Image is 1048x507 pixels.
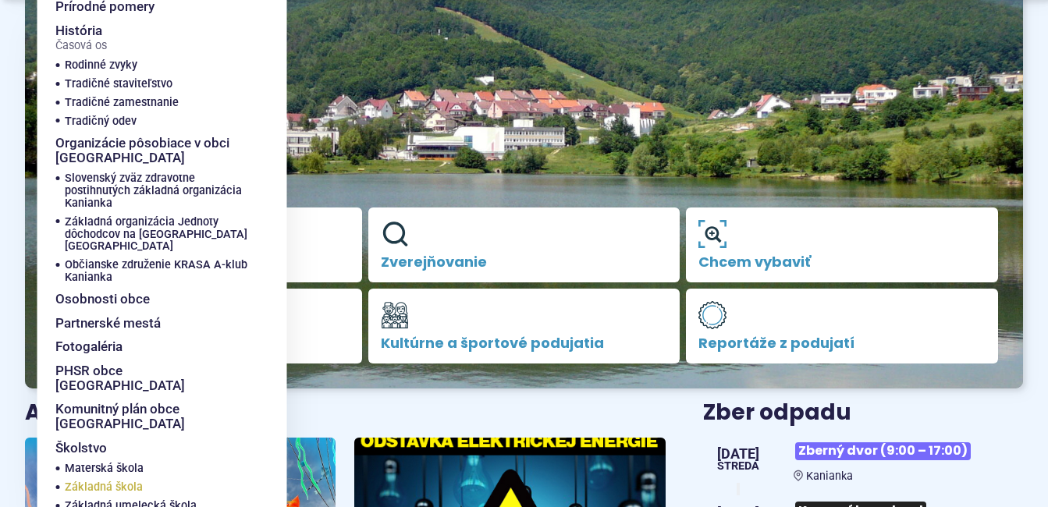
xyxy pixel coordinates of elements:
span: História [55,19,107,57]
a: Tradičný odev [65,112,243,131]
a: Partnerské mestá [55,311,249,335]
span: Zverejňovanie [381,254,668,270]
span: Tradičné zamestnanie [65,94,179,112]
span: streda [717,461,759,472]
a: Komunitný plán obce [GEOGRAPHIC_DATA] [55,397,249,435]
a: Materská škola [65,459,243,478]
span: Tradičný odev [65,112,137,131]
a: Zverejňovanie [368,207,680,282]
span: Časová os [55,40,107,52]
span: Kanianka [806,470,853,483]
a: Fotogaléria [55,335,249,359]
span: Chcem vybaviť [698,254,986,270]
a: Tradičné zamestnanie [65,94,243,112]
a: HistóriaČasová os [55,19,224,57]
span: Kultúrne a športové podujatia [381,335,668,351]
a: Osobnosti obce [55,287,249,311]
span: Fotogaléria [55,335,123,359]
span: Zberný dvor (9:00 – 17:00) [795,442,971,460]
h3: Zber odpadu [703,401,1023,425]
span: [DATE] [717,447,759,461]
h3: Aktuality [25,401,133,425]
a: Slovenský zväz zdravotne postihnutých základná organizácia Kanianka [65,169,249,213]
a: Rodinné zvyky [65,56,243,75]
span: Základná škola [65,478,143,497]
span: Partnerské mestá [55,311,161,335]
a: Reportáže z podujatí [686,289,998,363]
a: Tradičné staviteľstvo [65,75,243,94]
a: Kultúrne a športové podujatia [368,289,680,363]
a: Základná organizácia Jednoty dôchodcov na [GEOGRAPHIC_DATA] [GEOGRAPHIC_DATA] [65,213,249,257]
a: Základná škola [65,478,243,497]
a: Chcem vybaviť [686,207,998,282]
span: Materská škola [65,459,144,478]
span: Rodinné zvyky [65,56,137,75]
span: Osobnosti obce [55,287,150,311]
span: Reportáže z podujatí [698,335,986,351]
span: Tradičné staviteľstvo [65,75,172,94]
a: PHSR obce [GEOGRAPHIC_DATA] [55,359,249,397]
span: Školstvo [55,436,107,460]
a: Občianske združenie KRASA A-klub Kanianka [65,256,249,287]
a: Školstvo [55,436,224,460]
a: Organizácie pôsobiace v obci [GEOGRAPHIC_DATA] [55,131,249,169]
a: Zberný dvor (9:00 – 17:00) Kanianka [DATE] streda [703,436,1023,483]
